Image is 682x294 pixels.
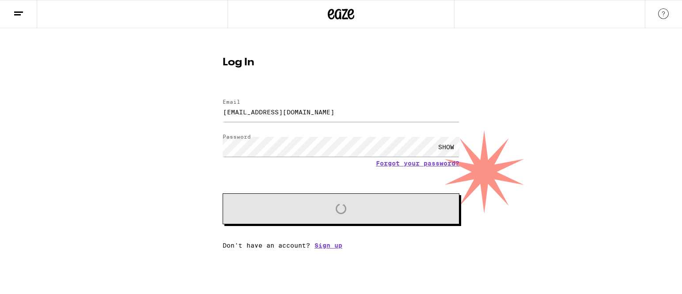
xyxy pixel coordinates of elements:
div: SHOW [433,137,459,157]
input: Email [223,102,459,122]
h1: Log In [223,57,459,68]
label: Email [223,99,240,105]
label: Password [223,134,251,139]
div: Don't have an account? [223,242,459,249]
a: Sign up [314,242,342,249]
a: Forgot your password? [376,160,459,167]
